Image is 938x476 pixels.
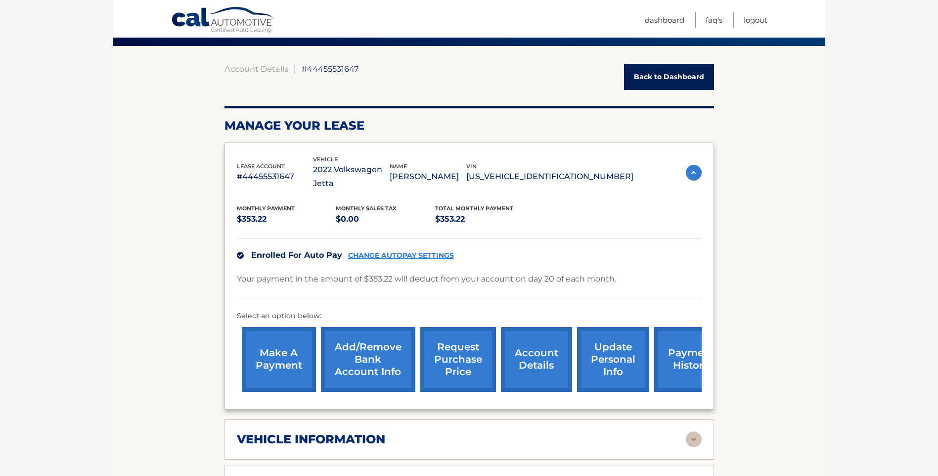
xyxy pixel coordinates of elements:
[237,272,616,286] p: Your payment in the amount of $353.22 will deduct from your account on day 20 of each month.
[348,251,454,260] a: CHANGE AUTOPAY SETTINGS
[237,170,313,184] p: #44455531647
[237,205,295,212] span: Monthly Payment
[390,170,466,184] p: [PERSON_NAME]
[313,156,338,163] span: vehicle
[224,118,714,133] h2: Manage Your Lease
[171,6,275,35] a: Cal Automotive
[420,327,496,392] a: request purchase price
[242,327,316,392] a: make a payment
[237,212,336,226] p: $353.22
[645,12,684,28] a: Dashboard
[251,250,342,260] span: Enrolled For Auto Pay
[237,310,702,322] p: Select an option below:
[294,64,296,74] span: |
[744,12,767,28] a: Logout
[435,205,513,212] span: Total Monthly Payment
[466,163,477,170] span: vin
[313,163,390,190] p: 2022 Volkswagen Jetta
[654,327,728,392] a: payment history
[237,252,244,259] img: check.svg
[336,212,435,226] p: $0.00
[706,12,722,28] a: FAQ's
[686,165,702,181] img: accordion-active.svg
[224,64,288,74] a: Account Details
[237,432,385,447] h2: vehicle information
[302,64,359,74] span: #44455531647
[624,64,714,90] a: Back to Dashboard
[466,170,633,184] p: [US_VEHICLE_IDENTIFICATION_NUMBER]
[237,163,285,170] span: lease account
[390,163,407,170] span: name
[321,327,415,392] a: Add/Remove bank account info
[435,212,535,226] p: $353.22
[577,327,649,392] a: update personal info
[501,327,572,392] a: account details
[336,205,397,212] span: Monthly sales Tax
[686,431,702,447] img: accordion-rest.svg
